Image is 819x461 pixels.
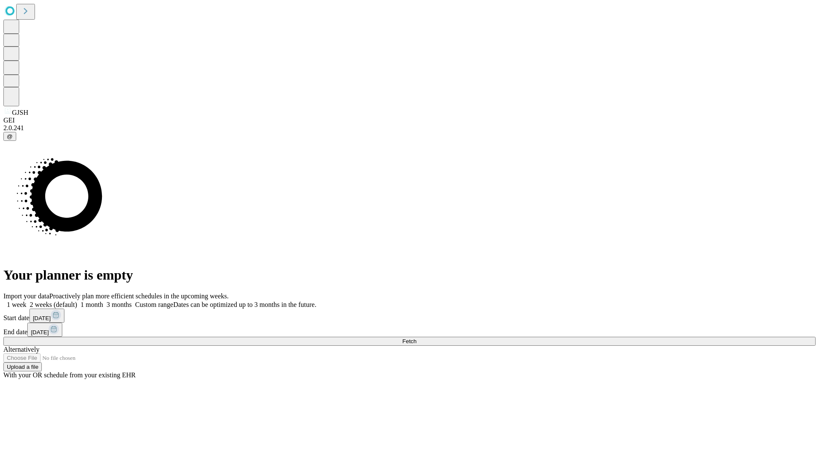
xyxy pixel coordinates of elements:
span: Proactively plan more efficient schedules in the upcoming weeks. [49,292,229,300]
div: End date [3,323,816,337]
span: With your OR schedule from your existing EHR [3,371,136,379]
span: 3 months [107,301,132,308]
span: Alternatively [3,346,39,353]
button: @ [3,132,16,141]
span: 1 week [7,301,26,308]
span: Custom range [135,301,173,308]
div: 2.0.241 [3,124,816,132]
span: [DATE] [31,329,49,336]
div: GEI [3,117,816,124]
span: 1 month [81,301,103,308]
div: Start date [3,309,816,323]
span: Import your data [3,292,49,300]
span: 2 weeks (default) [30,301,77,308]
button: [DATE] [27,323,62,337]
button: [DATE] [29,309,64,323]
button: Fetch [3,337,816,346]
span: GJSH [12,109,28,116]
span: Fetch [402,338,416,344]
span: @ [7,133,13,140]
button: Upload a file [3,362,42,371]
span: [DATE] [33,315,51,321]
h1: Your planner is empty [3,267,816,283]
span: Dates can be optimized up to 3 months in the future. [173,301,316,308]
